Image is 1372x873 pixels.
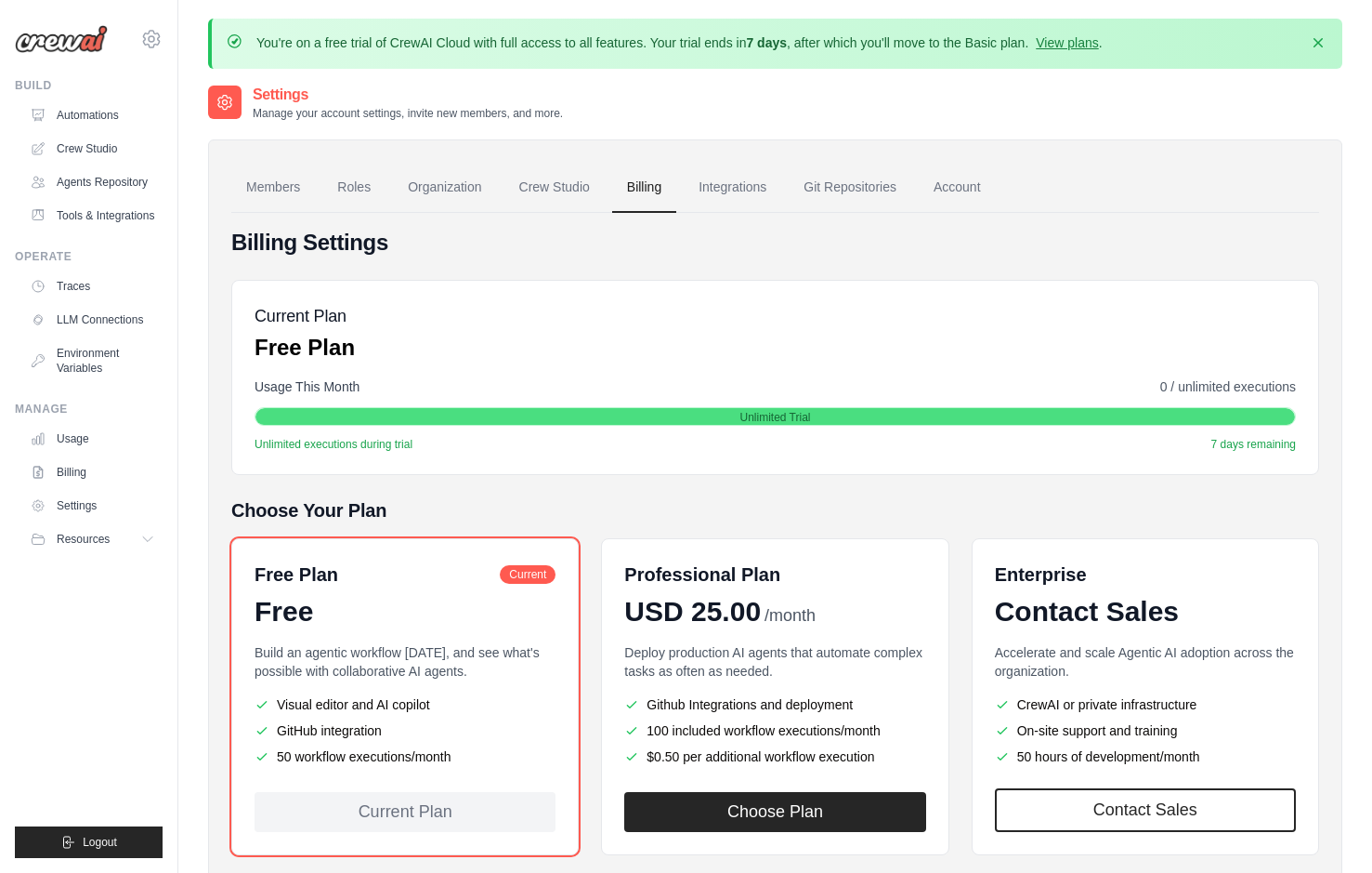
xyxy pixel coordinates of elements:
p: Free Plan [255,333,355,363]
a: Organization [393,163,496,213]
p: Manage your account settings, invite new members, and more. [253,106,563,121]
a: Crew Studio [22,134,163,164]
li: Visual editor and AI copilot [255,695,555,714]
span: Logout [83,835,117,850]
a: Billing [612,163,676,213]
button: Logout [15,827,163,858]
p: Deploy production AI agents that automate complex tasks as often as needed. [624,643,925,681]
a: Members [231,163,315,213]
h5: Current Plan [255,303,355,329]
div: Manage [15,402,163,417]
div: Operate [15,249,163,264]
a: Traces [22,271,163,301]
a: Billing [22,457,163,487]
li: Github Integrations and deployment [624,695,925,714]
div: Free [255,595,555,628]
li: CrewAI or private infrastructure [995,695,1296,714]
span: 7 days remaining [1211,437,1296,452]
span: Current [500,565,555,584]
span: /month [764,603,816,628]
a: Environment Variables [22,338,163,383]
a: Automations [22,100,163,130]
h6: Professional Plan [624,562,780,588]
p: You're on a free trial of CrewAI Cloud with full access to all features. Your trial ends in , aft... [256,33,1103,52]
h4: Billing Settings [231,228,1319,258]
li: 50 workflow executions/month [255,747,555,766]
a: Agents Repository [22,167,163,197]
h5: Choose Your Plan [231,497,1319,523]
div: Build [15,78,163,93]
h6: Free Plan [255,562,338,588]
div: Current Plan [255,792,555,832]
strong: 7 days [746,35,787,50]
li: 50 hours of development/month [995,747,1296,766]
button: Resources [22,524,163,554]
span: USD 25.00 [624,595,761,628]
p: Build an agentic workflow [DATE], and see what's possible with collaborative AI agents. [255,643,555,681]
span: Unlimited Trial [739,410,810,425]
a: Contact Sales [995,788,1296,832]
a: View plans [1036,35,1098,50]
a: LLM Connections [22,305,163,335]
a: Account [919,163,996,213]
li: $0.50 per additional workflow execution [624,747,925,766]
div: Contact Sales [995,595,1296,628]
h6: Enterprise [995,562,1296,588]
a: Git Repositories [789,163,911,213]
li: 100 included workflow executions/month [624,721,925,740]
li: GitHub integration [255,721,555,740]
li: On-site support and training [995,721,1296,740]
a: Usage [22,424,163,454]
span: Usage This Month [255,377,359,396]
span: Resources [57,532,110,547]
a: Crew Studio [504,163,605,213]
span: 0 / unlimited executions [1160,377,1296,396]
img: Logo [15,25,108,53]
a: Tools & Integrations [22,201,163,231]
a: Settings [22,491,163,521]
h2: Settings [253,84,563,106]
a: Integrations [684,163,781,213]
span: Unlimited executions during trial [255,437,412,452]
p: Accelerate and scale Agentic AI adoption across the organization. [995,643,1296,681]
button: Choose Plan [624,792,925,832]
a: Roles [322,163,385,213]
